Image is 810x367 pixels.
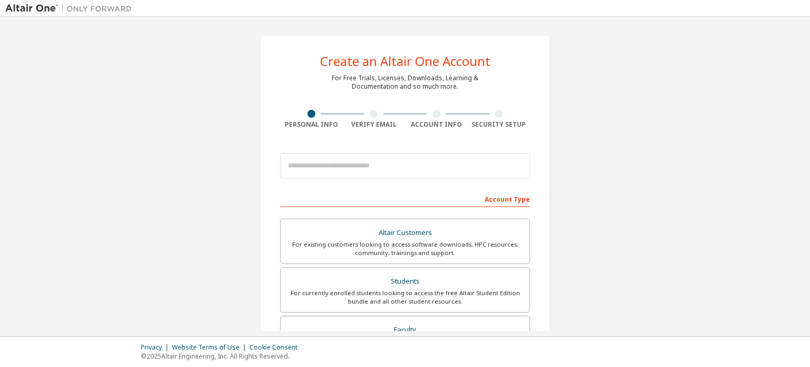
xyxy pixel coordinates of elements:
div: Students [287,274,523,289]
img: Altair One [5,3,137,14]
div: Website Terms of Use [172,343,249,352]
div: Account Info [405,120,468,129]
div: For currently enrolled students looking to access the free Altair Student Edition bundle and all ... [287,289,523,306]
div: Cookie Consent [249,343,304,352]
div: Altair Customers [287,225,523,240]
div: Security Setup [468,120,531,129]
div: Personal Info [280,120,343,129]
div: Faculty [287,323,523,337]
div: For existing customers looking to access software downloads, HPC resources, community, trainings ... [287,240,523,257]
div: Privacy [141,343,172,352]
div: Account Type [280,190,530,207]
div: Verify Email [343,120,406,129]
div: Create an Altair One Account [320,55,490,68]
p: © 2025 Altair Engineering, Inc. All Rights Reserved. [141,352,304,361]
div: For Free Trials, Licenses, Downloads, Learning & Documentation and so much more. [332,74,478,91]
